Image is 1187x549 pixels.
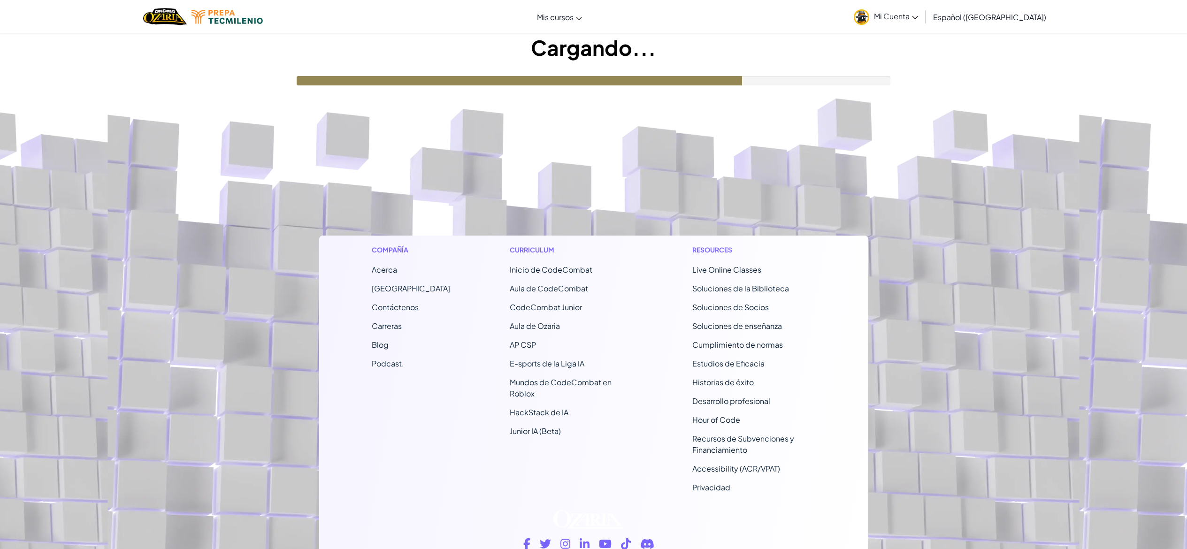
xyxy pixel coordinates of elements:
[372,340,389,350] a: Blog
[553,510,624,529] img: Ozaria logo
[510,265,592,274] span: Inicio de CodeCombat
[510,302,582,312] a: CodeCombat Junior
[372,302,419,312] span: Contáctenos
[532,4,587,30] a: Mis cursos
[933,12,1046,22] span: Español ([GEOGRAPHIC_DATA])
[510,340,536,350] a: AP CSP
[537,12,574,22] span: Mis cursos
[372,358,404,368] a: Podcast.
[692,321,782,331] a: Soluciones de enseñanza
[854,9,869,25] img: avatar
[510,377,612,398] a: Mundos de CodeCombat en Roblox
[692,434,794,455] a: Recursos de Subvenciones y Financiamiento
[692,482,730,492] a: Privacidad
[143,7,187,26] a: Ozaria by CodeCombat logo
[510,426,561,436] a: Junior IA (Beta)
[510,321,560,331] a: Aula de Ozaria
[372,265,397,274] a: Acerca
[510,358,584,368] a: E-sports de la Liga IA
[510,245,633,255] h1: Curriculum
[372,245,450,255] h1: Compañía
[510,283,588,293] a: Aula de CodeCombat
[143,7,187,26] img: Home
[692,283,789,293] a: Soluciones de la Biblioteca
[692,464,780,473] a: Accessibility (ACR/VPAT)
[692,340,783,350] a: Cumplimiento de normas
[191,10,263,24] img: Tecmilenio logo
[874,11,918,21] span: Mi Cuenta
[692,245,816,255] h1: Resources
[510,407,568,417] a: HackStack de IA
[692,358,765,368] a: Estudios de Eficacia
[692,265,761,274] a: Live Online Classes
[692,415,740,425] a: Hour of Code
[928,4,1051,30] a: Español ([GEOGRAPHIC_DATA])
[692,377,754,387] a: Historias de éxito
[692,396,770,406] a: Desarrollo profesional
[372,321,402,331] a: Carreras
[372,283,450,293] a: [GEOGRAPHIC_DATA]
[692,302,769,312] a: Soluciones de Socios
[849,2,923,31] a: Mi Cuenta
